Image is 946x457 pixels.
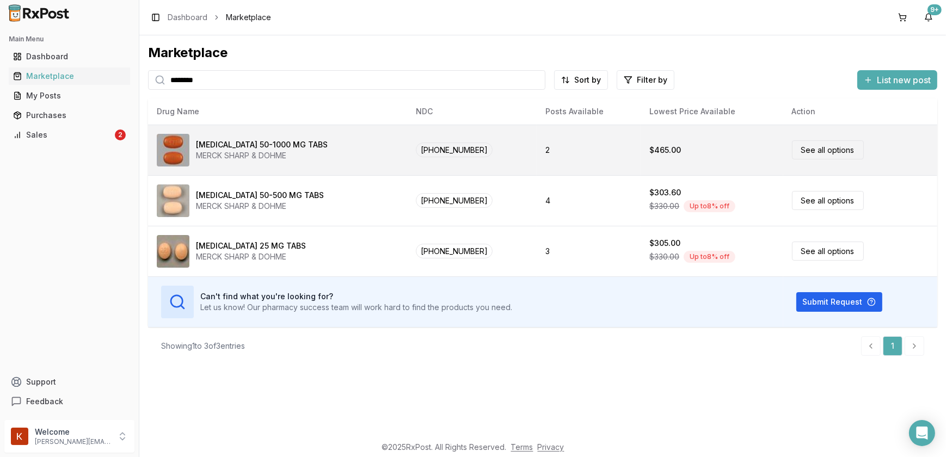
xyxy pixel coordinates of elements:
[554,70,608,90] button: Sort by
[920,9,937,26] button: 9+
[35,427,110,437] p: Welcome
[641,98,783,125] th: Lowest Price Available
[877,73,931,87] span: List new post
[196,201,324,212] div: MERCK SHARP & DOHME
[196,240,306,251] div: [MEDICAL_DATA] 25 MG TABS
[13,71,126,82] div: Marketplace
[796,292,882,312] button: Submit Request
[9,47,130,66] a: Dashboard
[200,302,512,313] p: Let us know! Our pharmacy success team will work hard to find the products you need.
[649,238,680,249] div: $305.00
[4,392,134,411] button: Feedback
[13,129,113,140] div: Sales
[637,75,667,85] span: Filter by
[416,143,493,157] span: [PHONE_NUMBER]
[649,187,681,198] div: $303.60
[927,4,942,15] div: 9+
[26,396,63,407] span: Feedback
[792,191,864,210] a: See all options
[684,200,735,212] div: Up to 8 % off
[161,341,245,351] div: Showing 1 to 3 of 3 entries
[4,107,134,124] button: Purchases
[649,251,679,262] span: $330.00
[537,98,641,125] th: Posts Available
[9,66,130,86] a: Marketplace
[4,4,74,22] img: RxPost Logo
[909,420,935,446] div: Open Intercom Messenger
[649,145,681,156] div: $465.00
[783,98,937,125] th: Action
[574,75,601,85] span: Sort by
[416,193,493,208] span: [PHONE_NUMBER]
[200,291,512,302] h3: Can't find what you're looking for?
[792,242,864,261] a: See all options
[416,244,493,258] span: [PHONE_NUMBER]
[196,150,328,161] div: MERCK SHARP & DOHME
[9,86,130,106] a: My Posts
[168,12,271,23] nav: breadcrumb
[13,51,126,62] div: Dashboard
[4,372,134,392] button: Support
[115,129,126,140] div: 2
[857,70,937,90] button: List new post
[537,125,641,175] td: 2
[13,90,126,101] div: My Posts
[157,235,189,268] img: Januvia 25 MG TABS
[649,201,679,212] span: $330.00
[196,190,324,201] div: [MEDICAL_DATA] 50-500 MG TABS
[157,184,189,217] img: Janumet 50-500 MG TABS
[148,44,937,61] div: Marketplace
[157,134,189,166] img: Janumet 50-1000 MG TABS
[617,70,674,90] button: Filter by
[684,251,735,263] div: Up to 8 % off
[4,48,134,65] button: Dashboard
[537,226,641,276] td: 3
[538,442,564,452] a: Privacy
[13,110,126,121] div: Purchases
[407,98,537,125] th: NDC
[792,140,864,159] a: See all options
[4,126,134,144] button: Sales2
[196,139,328,150] div: [MEDICAL_DATA] 50-1000 MG TABS
[11,428,28,445] img: User avatar
[883,336,902,356] a: 1
[35,437,110,446] p: [PERSON_NAME][EMAIL_ADDRESS][DOMAIN_NAME]
[9,106,130,125] a: Purchases
[9,125,130,145] a: Sales2
[857,76,937,87] a: List new post
[4,87,134,104] button: My Posts
[511,442,533,452] a: Terms
[9,35,130,44] h2: Main Menu
[168,12,207,23] a: Dashboard
[148,98,407,125] th: Drug Name
[537,175,641,226] td: 4
[226,12,271,23] span: Marketplace
[4,67,134,85] button: Marketplace
[861,336,924,356] nav: pagination
[196,251,306,262] div: MERCK SHARP & DOHME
